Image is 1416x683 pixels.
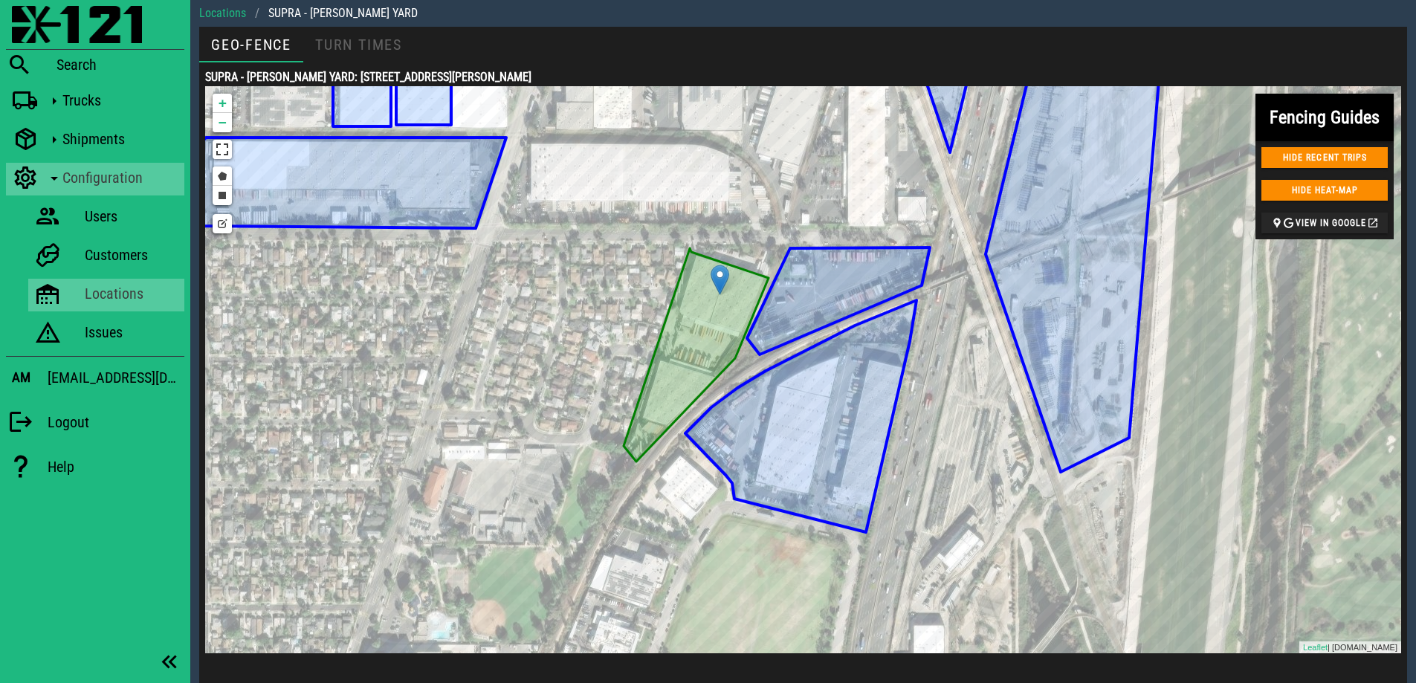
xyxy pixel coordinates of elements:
div: Geo-Fence [199,27,303,62]
div: Locations [85,285,178,302]
a: Customers [28,240,184,273]
a: View Fullscreen [213,140,232,159]
a: Help [6,446,184,488]
a: Draw a polygon [213,166,232,186]
a: Locations [28,279,184,311]
a: Zoom in [213,94,232,113]
button: Hide Heat-Map [1261,180,1388,201]
button: View in Google [1261,213,1388,233]
a: Leaflet [1303,643,1328,652]
a: Users [28,201,184,234]
div: Trucks [62,91,178,109]
a: Blackfly [6,6,184,46]
div: | [DOMAIN_NAME] [1299,641,1401,654]
div: Users [85,207,178,225]
div: Search [56,56,184,74]
a: Issues [28,317,184,350]
a: Edit layers [213,214,232,233]
button: Hide Recent Trips [1261,147,1388,168]
span: Hide Heat-Map [1271,185,1379,195]
div: Issues [85,323,178,341]
img: 87f0f0e.png [12,6,142,43]
h2: Fencing Guides [1270,104,1380,131]
div: SUPRA - [PERSON_NAME] YARD [268,4,418,22]
a: View in Google [1255,207,1394,239]
a: Zoom out [213,113,232,132]
div: Turn Times [303,27,414,62]
div: Logout [48,413,184,431]
span: Hide Recent Trips [1271,152,1379,163]
div: Shipments [62,130,178,148]
div: Help [48,458,184,476]
h3: AM [12,369,30,386]
span: View in Google [1271,217,1379,229]
a: Draw a rectangle [213,186,232,205]
div: [EMAIL_ADDRESS][DOMAIN_NAME] [48,366,184,389]
li: / [246,4,268,22]
div: Configuration [62,169,178,187]
a: Locations [199,4,246,22]
h4: SUPRA - [PERSON_NAME] YARD: [STREET_ADDRESS][PERSON_NAME] [205,68,1401,86]
div: Customers [85,246,178,264]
